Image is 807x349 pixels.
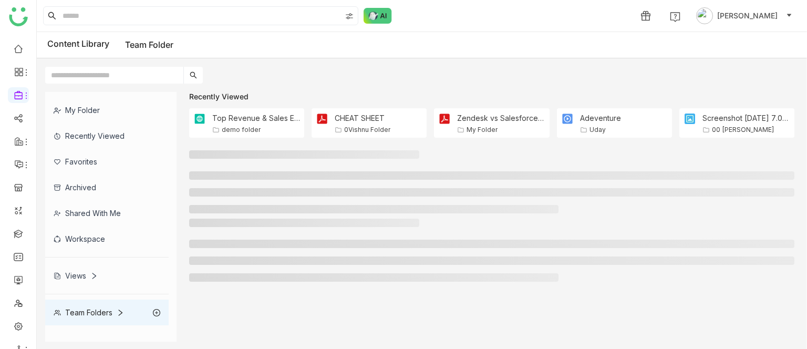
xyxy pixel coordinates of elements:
[580,114,621,122] div: Adeventure
[670,12,680,22] img: help.svg
[222,126,261,134] div: demo folder
[125,39,173,50] a: Team Folder
[9,7,28,26] img: logo
[47,38,173,52] div: Content Library
[335,126,342,134] img: folder.svg
[457,126,464,134] img: folder.svg
[580,126,587,134] img: folder.svg
[212,126,220,134] img: folder.svg
[694,7,794,24] button: [PERSON_NAME]
[467,126,498,134] div: My Folder
[684,112,696,125] img: Folder
[345,12,354,20] img: search-type.svg
[717,10,778,22] span: [PERSON_NAME]
[45,226,169,252] div: Workspace
[189,92,794,101] div: Recently Viewed
[45,174,169,200] div: Archived
[54,308,124,317] div: Team Folders
[344,126,390,134] div: 0Vishnu Folder
[702,114,790,122] div: Screenshot [DATE] 7.05.13 PM
[457,114,545,122] div: Zendesk vs Salesforce (becuase) (1) (1) folder
[54,271,98,280] div: Views
[45,200,169,226] div: Shared with me
[45,123,169,149] div: Recently Viewed
[45,149,169,174] div: Favorites
[212,114,300,122] div: Top Revenue & Sales Enablement Software | GTM Buddy
[45,97,169,123] div: My Folder
[438,112,451,125] img: Folder
[335,114,390,122] div: CHEAT SHEET
[364,8,392,24] img: ask-buddy-normal.svg
[696,7,713,24] img: avatar
[712,126,774,134] div: 00 [PERSON_NAME]
[561,112,574,125] img: Folder
[702,126,710,134] img: folder.svg
[193,112,206,125] img: Folder
[316,112,328,125] img: Folder
[589,126,606,134] div: Uday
